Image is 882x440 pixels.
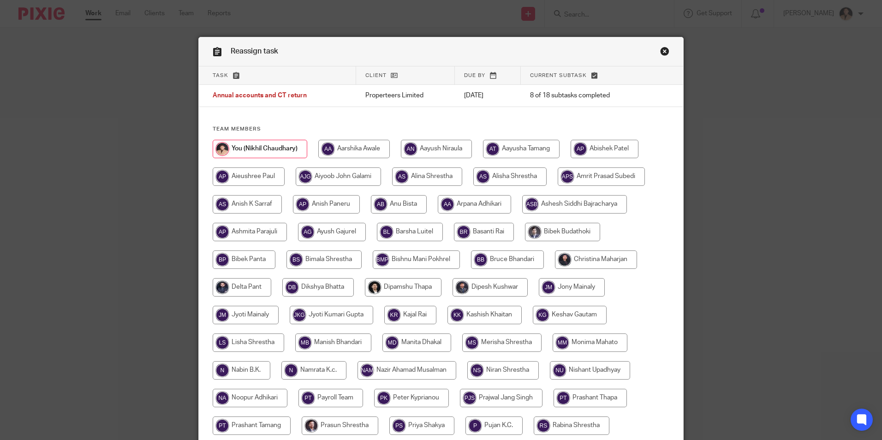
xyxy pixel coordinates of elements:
[521,85,648,107] td: 8 of 18 subtasks completed
[213,93,307,99] span: Annual accounts and CT return
[365,91,446,100] p: Properteers Limited
[231,48,278,55] span: Reassign task
[464,73,485,78] span: Due by
[213,73,228,78] span: Task
[365,73,387,78] span: Client
[213,125,669,133] h4: Team members
[464,91,512,100] p: [DATE]
[530,73,587,78] span: Current subtask
[660,47,669,59] a: Close this dialog window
